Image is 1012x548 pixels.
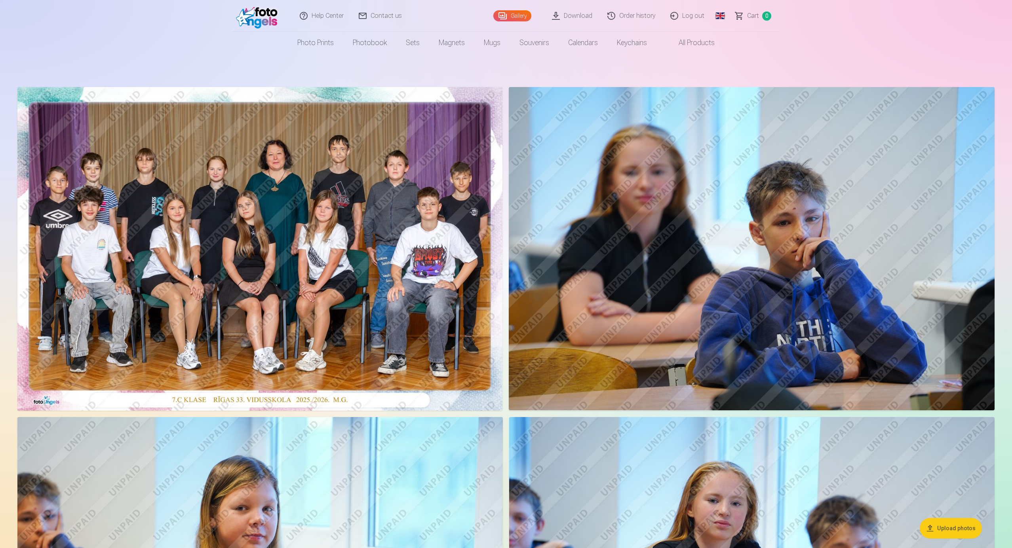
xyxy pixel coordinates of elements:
[288,32,343,54] a: Photo prints
[920,518,982,539] button: Upload photos
[607,32,656,54] a: Keychains
[429,32,474,54] a: Magnets
[343,32,396,54] a: Photobook
[474,32,510,54] a: Mugs
[656,32,724,54] a: All products
[762,11,771,21] span: 0
[493,10,531,21] a: Gallery
[510,32,559,54] a: Souvenirs
[559,32,607,54] a: Calendars
[747,11,759,21] span: Сart
[236,3,282,28] img: /fa1
[396,32,429,54] a: Sets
